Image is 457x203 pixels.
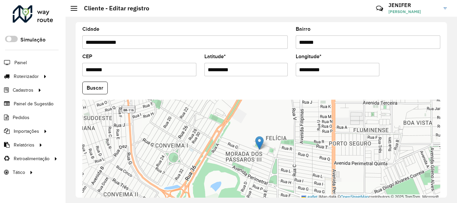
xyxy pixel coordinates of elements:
[77,5,149,12] h2: Cliente - Editar registro
[14,73,39,80] span: Roteirizador
[255,136,264,150] img: Marker
[13,87,33,94] span: Cadastros
[372,1,387,16] a: Contato Rápido
[82,53,92,61] label: CEP
[20,36,45,44] label: Simulação
[13,114,29,121] span: Pedidos
[14,59,27,66] span: Painel
[14,128,39,135] span: Importações
[300,194,440,200] div: Map data © contributors,© 2025 TomTom, Microsoft
[13,169,25,176] span: Tático
[14,100,54,107] span: Painel de Sugestão
[204,53,226,61] label: Latitude
[14,141,34,148] span: Relatórios
[82,82,108,94] button: Buscar
[296,25,310,33] label: Bairro
[388,2,439,8] h3: JENIFER
[388,9,439,15] span: [PERSON_NAME]
[14,155,50,162] span: Retroalimentação
[296,53,322,61] label: Longitude
[82,25,99,33] label: Cidade
[341,195,369,199] a: OpenStreetMap
[301,195,317,199] a: Leaflet
[318,195,319,199] span: |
